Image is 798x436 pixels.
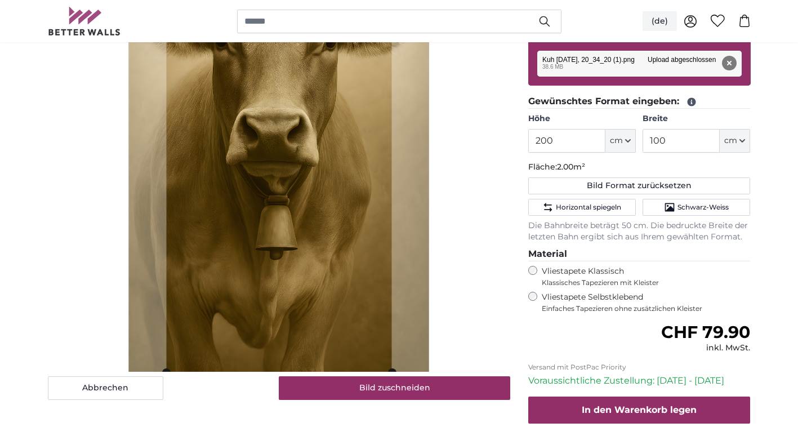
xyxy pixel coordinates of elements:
[528,95,751,109] legend: Gewünschtes Format eingeben:
[542,278,741,287] span: Klassisches Tapezieren mit Kleister
[582,404,697,415] span: In den Warenkorb legen
[542,304,751,313] span: Einfaches Tapezieren ohne zusätzlichen Kleister
[528,374,751,388] p: Voraussichtliche Zustellung: [DATE] - [DATE]
[528,177,751,194] button: Bild Format zurücksetzen
[48,7,121,35] img: Betterwalls
[724,135,737,146] span: cm
[528,162,751,173] p: Fläche:
[542,266,741,287] label: Vliestapete Klassisch
[528,247,751,261] legend: Material
[661,322,750,342] span: CHF 79.90
[528,397,751,424] button: In den Warenkorb legen
[605,129,636,153] button: cm
[528,113,636,124] label: Höhe
[661,342,750,354] div: inkl. MwSt.
[556,203,621,212] span: Horizontal spiegeln
[677,203,729,212] span: Schwarz-Weiss
[528,363,751,372] p: Versand mit PostPac Priority
[279,376,510,400] button: Bild zuschneiden
[528,199,636,216] button: Horizontal spiegeln
[643,199,750,216] button: Schwarz-Weiss
[720,129,750,153] button: cm
[528,220,751,243] p: Die Bahnbreite beträgt 50 cm. Die bedruckte Breite der letzten Bahn ergibt sich aus Ihrem gewählt...
[610,135,623,146] span: cm
[557,162,585,172] span: 2.00m²
[48,376,163,400] button: Abbrechen
[542,292,751,313] label: Vliestapete Selbstklebend
[643,113,750,124] label: Breite
[643,11,677,32] button: (de)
